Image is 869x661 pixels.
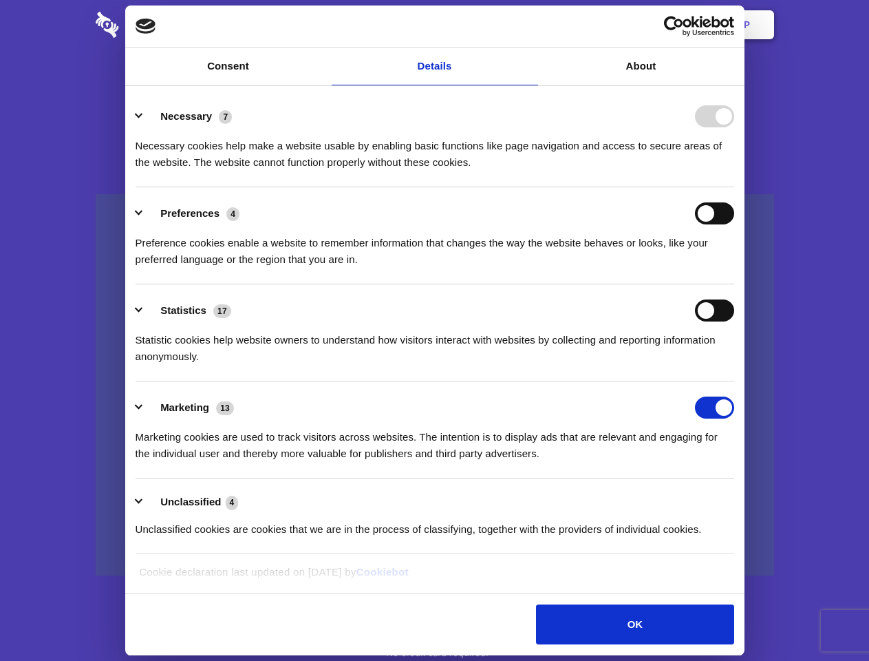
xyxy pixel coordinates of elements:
img: logo [136,19,156,34]
span: 17 [213,304,231,318]
a: Login [624,3,684,46]
img: logo-wordmark-white-trans-d4663122ce5f474addd5e946df7df03e33cb6a1c49d2221995e7729f52c070b2.svg [96,12,213,38]
span: 4 [226,496,239,510]
div: Cookie declaration last updated on [DATE] by [129,564,740,591]
a: Usercentrics Cookiebot - opens in a new window [614,16,734,36]
label: Marketing [160,401,209,413]
div: Unclassified cookies are cookies that we are in the process of classifying, together with the pro... [136,511,734,538]
span: 7 [219,110,232,124]
a: Wistia video thumbnail [96,194,774,576]
span: 13 [216,401,234,415]
label: Preferences [160,207,219,219]
button: OK [536,605,733,644]
iframe: Drift Widget Chat Controller [800,592,852,644]
a: About [538,48,744,85]
span: 4 [226,207,239,221]
a: Pricing [404,3,464,46]
label: Statistics [160,304,206,316]
button: Statistics (17) [136,300,240,322]
div: Necessary cookies help make a website usable by enabling basic functions like page navigation and... [136,127,734,171]
div: Marketing cookies are used to track visitors across websites. The intention is to display ads tha... [136,419,734,462]
a: Contact [558,3,621,46]
div: Preference cookies enable a website to remember information that changes the way the website beha... [136,224,734,268]
a: Details [332,48,538,85]
h4: Auto-redaction of sensitive data, encrypted data sharing and self-destructing private chats. Shar... [96,125,774,171]
label: Necessary [160,110,212,122]
a: Consent [125,48,332,85]
button: Necessary (7) [136,105,241,127]
a: Cookiebot [356,566,409,578]
button: Marketing (13) [136,397,243,419]
button: Unclassified (4) [136,494,247,511]
button: Preferences (4) [136,202,248,224]
h1: Eliminate Slack Data Loss. [96,62,774,112]
div: Statistic cookies help website owners to understand how visitors interact with websites by collec... [136,322,734,365]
